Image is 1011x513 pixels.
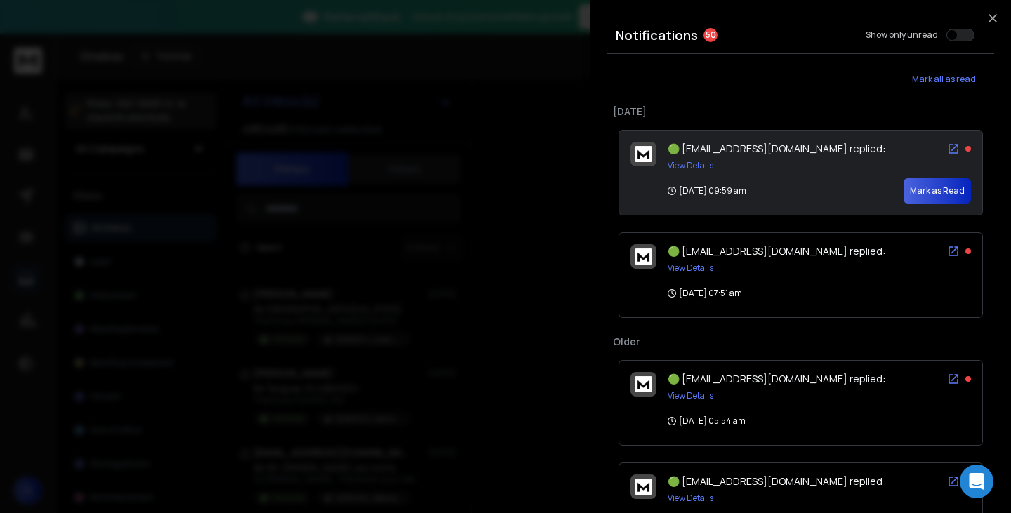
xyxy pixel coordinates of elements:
p: [DATE] 07:51 am [668,288,742,299]
button: View Details [668,390,713,401]
img: logo [635,376,652,392]
div: Open Intercom Messenger [960,465,993,498]
button: View Details [668,493,713,504]
label: Show only unread [866,29,938,41]
img: logo [635,146,652,162]
button: View Details [668,262,713,274]
button: View Details [668,160,713,171]
img: logo [635,479,652,495]
img: logo [635,248,652,265]
span: Mark all as read [912,74,976,85]
p: [DATE] 05:54 am [668,415,746,427]
span: 🟢 [EMAIL_ADDRESS][DOMAIN_NAME] replied: [668,372,885,385]
span: 🟢 [EMAIL_ADDRESS][DOMAIN_NAME] replied: [668,244,885,258]
span: 🟢 [EMAIL_ADDRESS][DOMAIN_NAME] replied: [668,474,885,488]
button: Mark as Read [904,178,971,204]
h3: Notifications [616,25,698,45]
p: Older [613,335,989,349]
p: [DATE] [613,105,989,119]
p: [DATE] 09:59 am [668,185,746,196]
span: 50 [703,28,718,42]
span: 🟢 [EMAIL_ADDRESS][DOMAIN_NAME] replied: [668,142,885,155]
button: Mark all as read [893,65,994,93]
